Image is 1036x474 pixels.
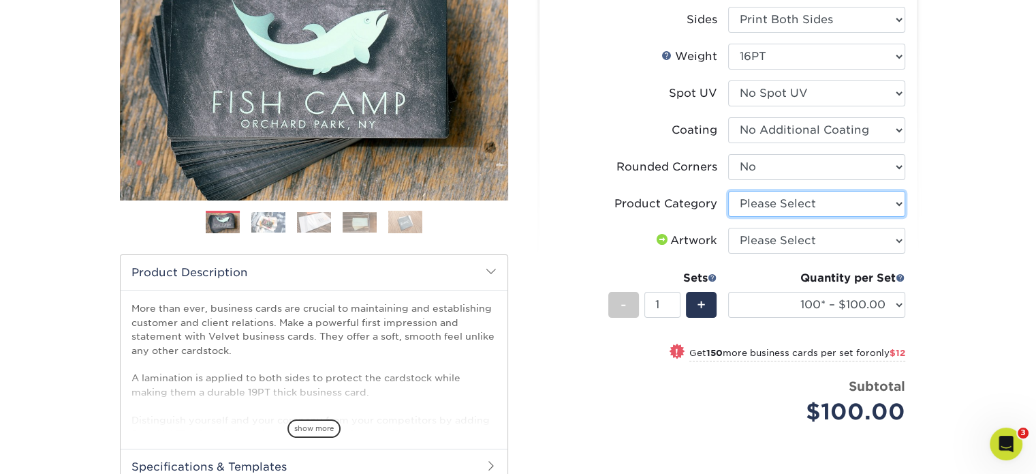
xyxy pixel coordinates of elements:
iframe: Intercom live chat [990,428,1022,460]
img: Business Cards 05 [388,211,422,234]
div: Weight [661,48,717,65]
span: ! [675,345,678,359]
small: Get more business cards per set for [689,348,905,361]
div: Spot UV [669,85,717,102]
div: Coating [672,122,717,138]
span: $12 [890,348,905,358]
div: Artwork [654,233,717,249]
span: 3 [1018,428,1029,439]
strong: Subtotal [849,379,905,394]
img: Business Cards 02 [251,212,285,233]
div: Rounded Corners [616,159,717,175]
div: Quantity per Set [728,270,905,286]
img: Business Cards 01 [206,206,240,240]
img: Business Cards 03 [297,212,331,233]
h2: Product Description [121,255,507,290]
span: show more [287,419,341,438]
span: only [870,348,905,358]
span: - [621,295,627,315]
span: + [697,295,706,315]
div: Sides [687,12,717,28]
strong: 150 [706,348,723,358]
div: Product Category [614,196,717,212]
div: Sets [608,270,717,286]
img: Business Cards 04 [343,212,377,233]
div: $100.00 [738,396,905,428]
